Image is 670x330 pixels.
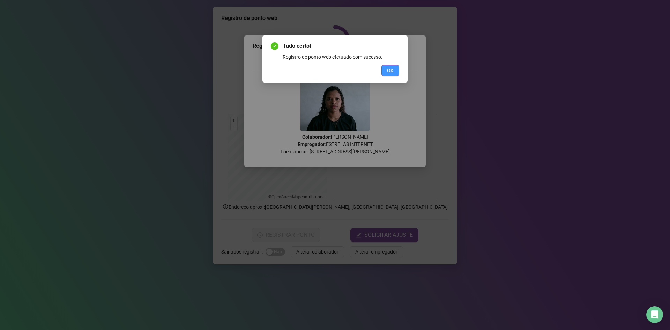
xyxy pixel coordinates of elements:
span: Tudo certo! [283,42,399,50]
span: OK [387,67,394,74]
span: check-circle [271,42,278,50]
div: Registro de ponto web efetuado com sucesso. [283,53,399,61]
button: OK [381,65,399,76]
div: Open Intercom Messenger [646,306,663,323]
